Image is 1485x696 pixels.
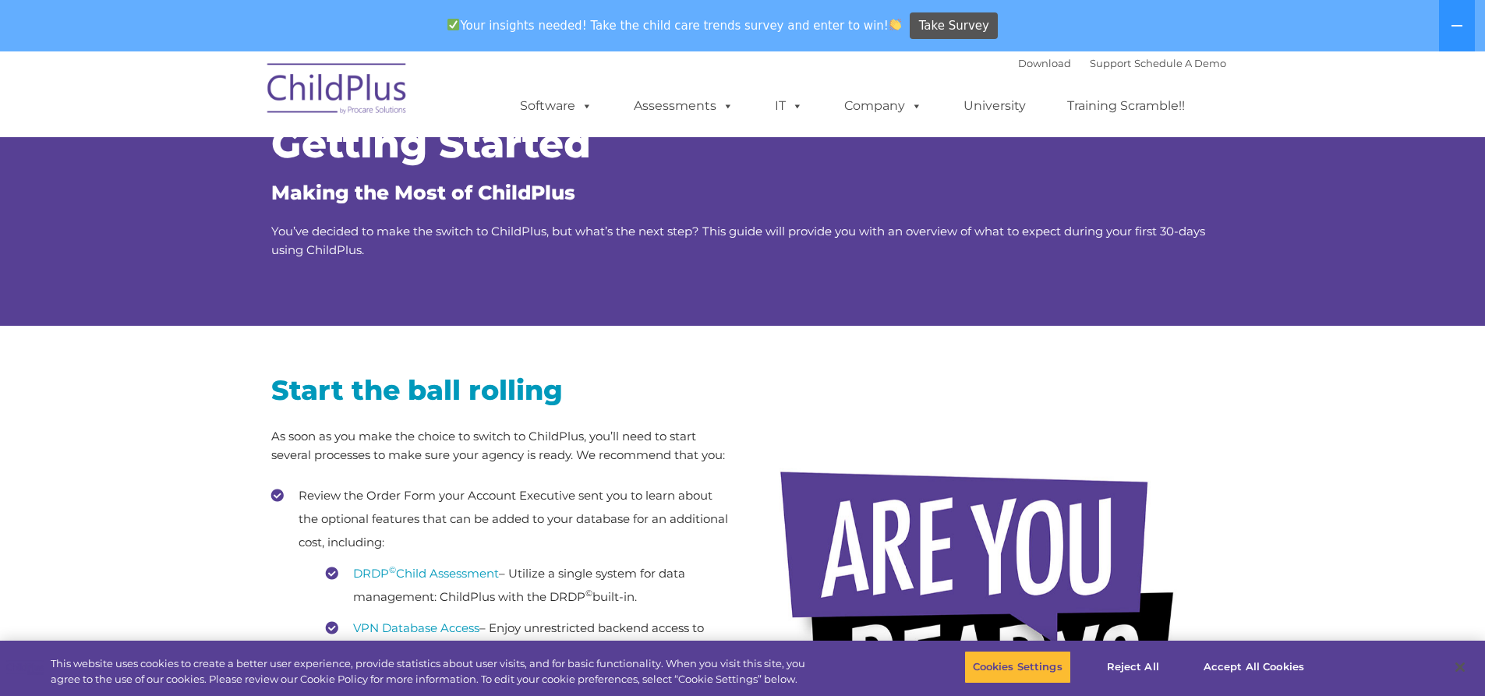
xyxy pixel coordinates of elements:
span: Take Survey [919,12,989,40]
a: Schedule A Demo [1134,57,1226,69]
a: Company [829,90,938,122]
a: Download [1018,57,1071,69]
img: ChildPlus by Procare Solutions [260,52,415,130]
a: Software [504,90,608,122]
span: Getting Started [271,120,591,168]
img: ✅ [447,19,459,30]
h2: Start the ball rolling [271,373,731,408]
span: Making the Most of ChildPlus [271,181,575,204]
button: Accept All Cookies [1195,651,1313,684]
sup: © [389,564,396,575]
a: Assessments [618,90,749,122]
button: Reject All [1084,651,1182,684]
li: – Enjoy unrestricted backend access to your data with a secure VPN tunnel. [326,617,731,663]
a: Support [1090,57,1131,69]
div: This website uses cookies to create a better user experience, provide statistics about user visit... [51,656,817,687]
a: Training Scramble!! [1052,90,1200,122]
a: Take Survey [910,12,998,40]
p: As soon as you make the choice to switch to ChildPlus, you’ll need to start several processes to ... [271,427,731,465]
button: Cookies Settings [964,651,1071,684]
img: 👏 [889,19,901,30]
button: Close [1443,650,1477,684]
a: VPN Database Access [353,620,479,635]
sup: © [585,588,592,599]
span: You’ve decided to make the switch to ChildPlus, but what’s the next step? This guide will provide... [271,224,1205,257]
li: – Utilize a single system for data management: ChildPlus with the DRDP built-in. [326,562,731,609]
a: DRDP©Child Assessment [353,566,499,581]
a: University [948,90,1041,122]
font: | [1018,57,1226,69]
a: IT [759,90,819,122]
span: Your insights needed! Take the child care trends survey and enter to win! [441,10,908,41]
